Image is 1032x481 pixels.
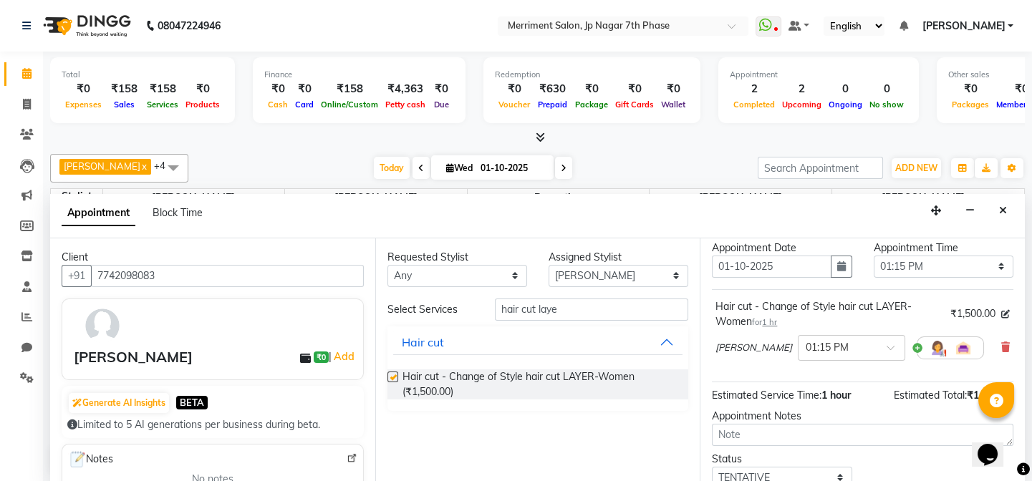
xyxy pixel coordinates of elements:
div: Hair cut [402,334,444,351]
input: 2025-10-01 [476,157,548,179]
span: Reception [468,189,650,207]
input: Search by service name [495,298,688,321]
div: ₹0 [291,81,317,97]
button: +91 [62,265,92,287]
input: Search by Name/Mobile/Email/Code [91,265,364,287]
div: ₹630 [534,81,572,97]
div: Select Services [377,302,484,317]
div: ₹0 [182,81,223,97]
span: Cash [264,99,291,110]
span: ₹1,500.00 [950,306,995,321]
img: Interior.png [955,339,972,356]
span: Hair cut - Change of Style hair cut LAYER-Women (₹1,500.00) [402,369,677,399]
div: ₹0 [572,81,612,97]
span: Sales [110,99,138,110]
div: 2 [730,81,778,97]
div: ₹0 [429,81,454,97]
i: Edit price [1001,310,1010,319]
span: Petty cash [382,99,429,110]
span: Packages [948,99,993,110]
span: No show [866,99,907,110]
input: yyyy-mm-dd [712,256,831,278]
div: ₹0 [62,81,105,97]
span: [PERSON_NAME] [715,341,792,355]
div: ₹158 [105,81,143,97]
div: Appointment [730,69,907,81]
div: ₹0 [495,81,534,97]
button: Hair cut [393,329,683,355]
div: Limited to 5 AI generations per business during beta. [67,417,358,432]
div: ₹4,363 [382,81,429,97]
span: Gift Cards [612,99,657,110]
span: [PERSON_NAME] [285,189,467,207]
div: 0 [825,81,866,97]
div: ₹0 [948,81,993,97]
iframe: chat widget [972,424,1018,467]
span: 1 hour [821,389,851,402]
span: Due [430,99,453,110]
span: Completed [730,99,778,110]
span: Estimated Total: [894,389,967,402]
span: Expenses [62,99,105,110]
span: Notes [68,450,113,469]
div: 0 [866,81,907,97]
button: ADD NEW [892,158,941,178]
img: avatar [82,305,123,346]
span: Upcoming [778,99,825,110]
span: [PERSON_NAME] [103,189,285,207]
a: Add [332,348,357,365]
input: Search Appointment [758,157,883,179]
span: Products [182,99,223,110]
span: Prepaid [534,99,571,110]
div: ₹158 [143,81,182,97]
button: Generate AI Insights [69,393,169,413]
span: Services [143,99,182,110]
div: Requested Stylist [387,250,527,265]
button: Close [993,200,1013,222]
span: ₹0 [314,351,329,363]
div: 2 [778,81,825,97]
span: Wed [443,162,476,173]
span: Today [374,157,410,179]
div: Client [62,250,364,265]
div: ₹0 [612,81,657,97]
div: Appointment Date [712,240,852,256]
span: Online/Custom [317,99,382,110]
span: [PERSON_NAME] [64,160,140,172]
div: Status [712,452,852,467]
div: ₹0 [264,81,291,97]
a: x [140,160,147,172]
div: ₹0 [657,81,689,97]
div: Total [62,69,223,81]
span: Ongoing [825,99,866,110]
img: logo [37,6,135,46]
div: Finance [264,69,454,81]
div: Appointment Time [874,240,1013,256]
small: for [752,317,777,327]
span: BETA [176,396,208,409]
div: Stylist [51,189,102,204]
span: Estimated Service Time: [712,389,821,402]
span: [PERSON_NAME] [650,189,831,207]
span: Card [291,99,317,110]
span: ADD NEW [895,162,937,173]
span: Voucher [495,99,534,110]
span: | [329,348,357,365]
div: [PERSON_NAME] [74,346,193,368]
b: 08047224946 [158,6,221,46]
img: Hairdresser.png [929,339,946,356]
span: ₹1,500.00 [967,389,1013,402]
div: Appointment Notes [712,409,1013,424]
span: [PERSON_NAME] [832,189,1014,207]
div: ₹158 [317,81,382,97]
span: [PERSON_NAME] [922,19,1005,34]
span: Wallet [657,99,689,110]
span: Appointment [62,200,135,226]
div: Redemption [495,69,689,81]
span: Block Time [153,206,203,219]
span: +4 [154,160,176,171]
div: Assigned Stylist [549,250,688,265]
span: 1 hr [762,317,777,327]
div: Hair cut - Change of Style hair cut LAYER-Women [715,299,945,329]
span: Package [572,99,612,110]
